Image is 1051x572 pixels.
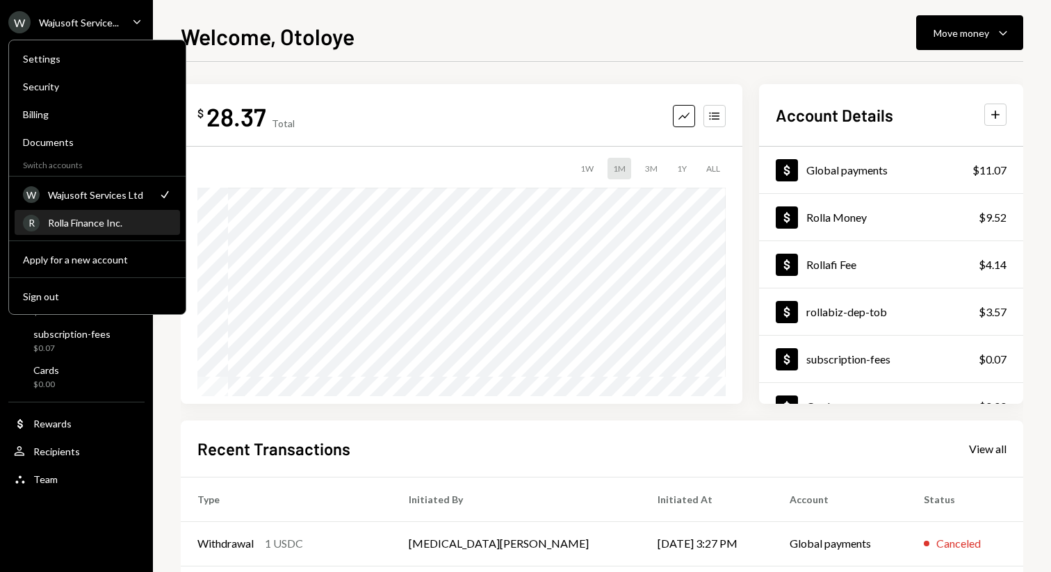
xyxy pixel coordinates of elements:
[15,101,180,126] a: Billing
[759,288,1023,335] a: rollabiz-dep-tob$3.57
[15,247,180,272] button: Apply for a new account
[15,129,180,154] a: Documents
[23,186,40,203] div: W
[15,284,180,309] button: Sign out
[23,81,172,92] div: Security
[759,383,1023,430] a: Cards$0.00
[979,351,1007,368] div: $0.07
[33,418,72,430] div: Rewards
[575,158,599,179] div: 1W
[916,15,1023,50] button: Move money
[23,53,172,65] div: Settings
[936,535,981,552] div: Canceled
[48,217,172,229] div: Rolla Finance Inc.
[773,521,907,566] td: Global payments
[806,352,890,366] div: subscription-fees
[265,535,303,552] div: 1 USDC
[33,379,59,391] div: $0.00
[806,305,887,318] div: rollabiz-dep-tob
[641,477,773,521] th: Initiated At
[23,291,172,302] div: Sign out
[701,158,726,179] div: ALL
[759,194,1023,240] a: Rolla Money$9.52
[15,210,180,235] a: RRolla Finance Inc.
[806,211,867,224] div: Rolla Money
[8,360,145,393] a: Cards$0.00
[8,411,145,436] a: Rewards
[671,158,692,179] div: 1Y
[197,535,254,552] div: Withdrawal
[39,17,119,28] div: Wajusoft Service...
[806,163,888,177] div: Global payments
[8,439,145,464] a: Recipients
[23,215,40,231] div: R
[969,441,1007,456] a: View all
[23,108,172,120] div: Billing
[979,398,1007,415] div: $0.00
[206,101,266,132] div: 28.37
[23,254,172,265] div: Apply for a new account
[759,147,1023,193] a: Global payments$11.07
[9,157,186,170] div: Switch accounts
[197,437,350,460] h2: Recent Transactions
[759,241,1023,288] a: Rollafi Fee$4.14
[806,258,856,271] div: Rollafi Fee
[8,466,145,491] a: Team
[272,117,295,129] div: Total
[759,336,1023,382] a: subscription-fees$0.07
[608,158,631,179] div: 1M
[979,256,1007,273] div: $4.14
[907,477,1023,521] th: Status
[181,477,392,521] th: Type
[806,400,835,413] div: Cards
[181,22,355,50] h1: Welcome, Otoloye
[33,364,59,376] div: Cards
[15,74,180,99] a: Security
[639,158,663,179] div: 3M
[934,26,989,40] div: Move money
[8,324,145,357] a: subscription-fees$0.07
[33,343,111,354] div: $0.07
[48,189,149,201] div: Wajusoft Services Ltd
[33,328,111,340] div: subscription-fees
[33,473,58,485] div: Team
[8,11,31,33] div: W
[15,46,180,71] a: Settings
[979,209,1007,226] div: $9.52
[641,521,773,566] td: [DATE] 3:27 PM
[969,442,1007,456] div: View all
[972,162,1007,179] div: $11.07
[23,136,172,148] div: Documents
[392,477,641,521] th: Initiated By
[773,477,907,521] th: Account
[197,106,204,120] div: $
[979,304,1007,320] div: $3.57
[776,104,893,126] h2: Account Details
[33,446,80,457] div: Recipients
[392,521,641,566] td: [MEDICAL_DATA][PERSON_NAME]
